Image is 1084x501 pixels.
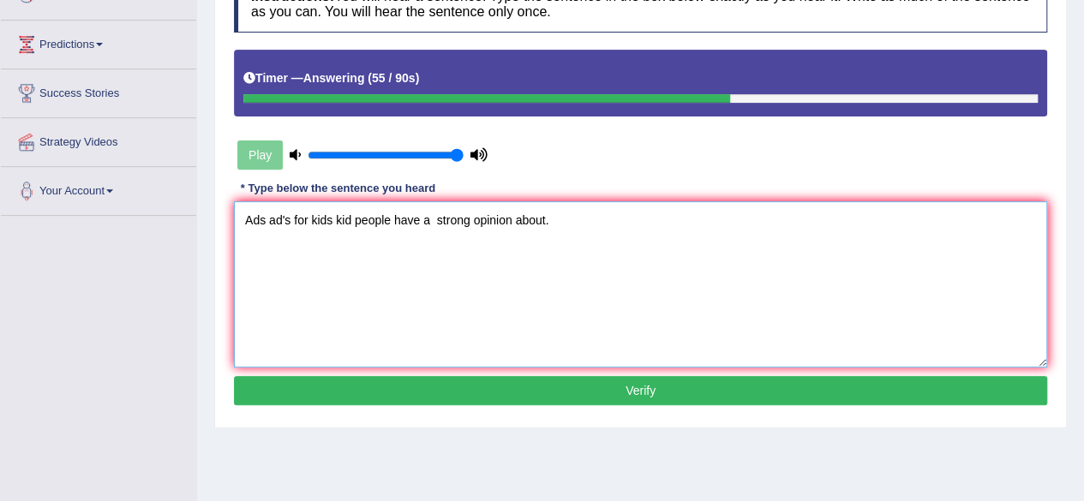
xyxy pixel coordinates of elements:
b: 55 / 90s [372,71,416,85]
a: Success Stories [1,69,196,112]
div: * Type below the sentence you heard [234,181,442,197]
button: Verify [234,376,1047,405]
a: Your Account [1,167,196,210]
a: Predictions [1,21,196,63]
a: Strategy Videos [1,118,196,161]
b: Answering [303,71,365,85]
h5: Timer — [243,72,419,85]
b: ) [416,71,420,85]
b: ( [368,71,372,85]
